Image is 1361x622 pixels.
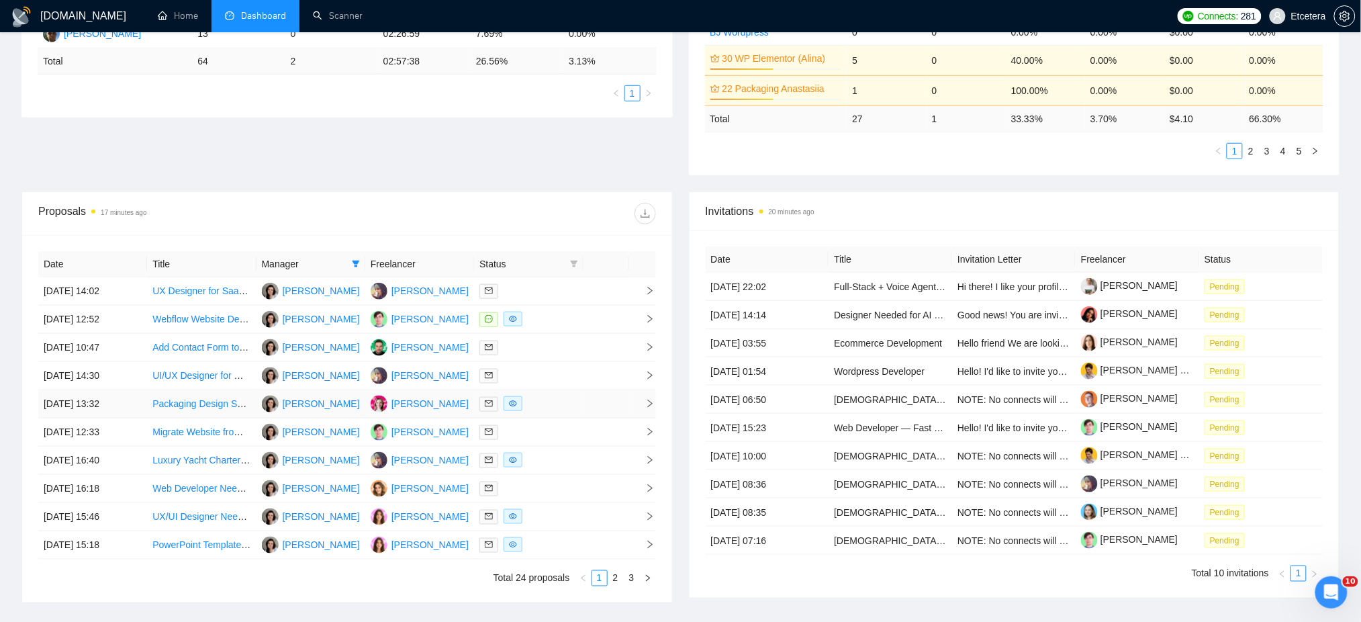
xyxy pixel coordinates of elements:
[612,89,620,97] span: left
[371,539,469,549] a: PD[PERSON_NAME]
[479,257,564,271] span: Status
[509,315,517,323] span: eye
[635,399,655,408] span: right
[11,6,32,28] img: logo
[509,513,517,521] span: eye
[1081,278,1098,295] img: c1Hg7SEEXlRSL7qw9alyXYuBTAoT3mZQnK_sLPzbWuX01cxZ_vFNQqRjIsovb9WlI0
[262,313,360,324] a: TT[PERSON_NAME]
[283,340,360,355] div: [PERSON_NAME]
[635,455,655,465] span: right
[1343,576,1358,587] span: 10
[834,479,1286,490] a: [DEMOGRAPHIC_DATA] Speakers of Tamil – Talent Bench for Future Managed Services Recording Projects
[38,334,147,362] td: [DATE] 10:47
[285,20,378,48] td: 0
[262,396,279,412] img: TT
[485,456,493,464] span: mail
[1085,45,1164,75] td: 0.00%
[1291,566,1306,581] a: 1
[1081,421,1178,432] a: [PERSON_NAME]
[1081,449,1215,460] a: [PERSON_NAME] Bronfain
[834,423,1227,433] a: Web Developer — Fast & Replicable E-commerce Site Cloning (Shopify) — Long-Term Project
[371,537,387,553] img: PD
[485,513,493,521] span: mail
[371,480,387,497] img: AP
[1081,337,1178,347] a: [PERSON_NAME]
[608,85,624,101] li: Previous Page
[1006,105,1085,132] td: 33.33 %
[147,334,256,362] td: Add Contact Form to Wordpress Site
[829,498,952,527] td: Native Speakers of Tamil – Talent Bench for Future Managed Services Recording Projects
[485,315,493,323] span: message
[485,428,493,436] span: mail
[262,339,279,356] img: TT
[391,509,469,524] div: [PERSON_NAME]
[371,339,387,356] img: AS
[371,396,387,412] img: AS
[262,454,360,465] a: TT[PERSON_NAME]
[829,386,952,414] td: Native Speakers of Tamil – Talent Bench for Future Managed Services Recording Projects
[847,105,926,132] td: 27
[371,313,469,324] a: DM[PERSON_NAME]
[1334,5,1356,27] button: setting
[829,247,952,273] th: Title
[509,400,517,408] span: eye
[1259,143,1275,159] li: 3
[1275,143,1291,159] li: 4
[283,481,360,496] div: [PERSON_NAME]
[847,75,926,105] td: 1
[635,484,655,493] span: right
[1292,144,1307,159] a: 5
[952,247,1076,273] th: Invitation Letter
[38,203,347,224] div: Proposals
[262,510,360,521] a: TT[PERSON_NAME]
[1085,105,1164,132] td: 3.70 %
[391,340,469,355] div: [PERSON_NAME]
[285,48,378,75] td: 2
[710,27,769,38] a: BJ Wordpress
[371,510,469,521] a: PD[PERSON_NAME]
[1274,566,1290,582] li: Previous Page
[391,537,469,552] div: [PERSON_NAME]
[38,447,147,475] td: [DATE] 16:40
[262,424,279,441] img: TT
[1081,532,1098,549] img: c1WxvaZJbEkjYskB_NLkd46d563zNhCYqpob2QYOt_ABmdev5F_TzxK5jj4umUDMAG
[1205,449,1245,463] span: Pending
[722,51,839,66] a: 30 WP Elementor (Alina)
[262,482,360,493] a: TT[PERSON_NAME]
[829,357,952,386] td: Wordpress Developer
[1205,394,1250,404] a: Pending
[1205,336,1245,351] span: Pending
[262,341,360,352] a: TT[PERSON_NAME]
[706,247,829,273] th: Date
[706,329,829,357] td: [DATE] 03:55
[706,498,829,527] td: [DATE] 08:35
[262,367,279,384] img: TT
[706,357,829,386] td: [DATE] 01:54
[1243,143,1259,159] li: 2
[147,447,256,475] td: Luxury Yacht Charter Website Design in WordPress
[152,511,401,522] a: UX/UI Designer Needed for Culinary Course Sales Platform
[38,475,147,503] td: [DATE] 16:18
[64,26,141,41] div: [PERSON_NAME]
[371,367,387,384] img: PS
[1081,393,1178,404] a: [PERSON_NAME]
[1243,144,1258,159] a: 2
[192,48,285,75] td: 64
[485,287,493,295] span: mail
[608,85,624,101] button: left
[38,48,192,75] td: Total
[1241,9,1256,24] span: 281
[635,512,655,521] span: right
[1244,45,1323,75] td: 0.00%
[1081,476,1098,492] img: c1UoaMzKBY-GWbreaV7sVF2LUs3COLKK0XpZn8apeAot5vY1XfLaDMeTNzu3tJ2YMy
[371,369,469,380] a: PS[PERSON_NAME]
[38,503,147,531] td: [DATE] 15:46
[1205,308,1245,322] span: Pending
[283,396,360,411] div: [PERSON_NAME]
[710,54,720,63] span: crown
[706,414,829,442] td: [DATE] 15:23
[635,540,655,549] span: right
[256,251,365,277] th: Manager
[262,508,279,525] img: TT
[1081,365,1215,375] a: [PERSON_NAME] Bronfain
